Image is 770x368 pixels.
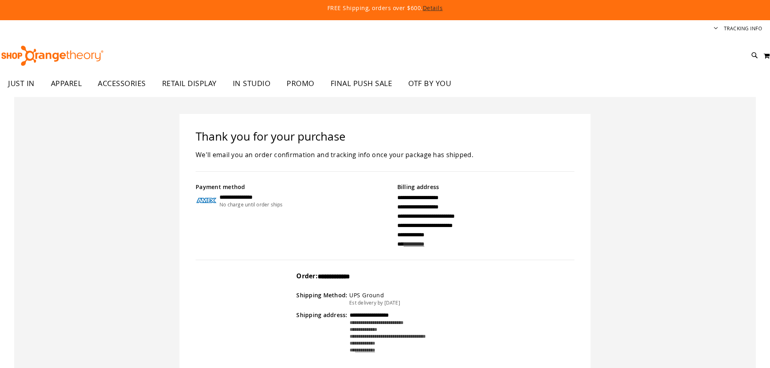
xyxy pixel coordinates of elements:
[714,25,718,33] button: Account menu
[349,291,400,299] div: UPS Ground
[219,201,283,208] div: No charge until order ships
[296,311,349,354] div: Shipping address:
[98,74,146,93] span: ACCESSORIES
[331,74,392,93] span: FINAL PUSH SALE
[287,74,314,93] span: PROMO
[43,74,90,93] a: APPAREL
[143,4,628,12] p: FREE Shipping, orders over $600.
[278,74,323,93] a: PROMO
[423,4,443,12] a: Details
[397,183,575,193] div: Billing address
[408,74,451,93] span: OTF BY YOU
[233,74,271,93] span: IN STUDIO
[349,299,400,306] span: Est delivery by [DATE]
[323,74,401,93] a: FINAL PUSH SALE
[196,149,574,160] div: We'll email you an order confirmation and tracking info once your package has shipped.
[196,193,217,208] img: Payment type icon
[196,130,574,143] h1: Thank you for your purchase
[400,74,459,93] a: OTF BY YOU
[90,74,154,93] a: ACCESSORIES
[51,74,82,93] span: APPAREL
[162,74,217,93] span: RETAIL DISPLAY
[154,74,225,93] a: RETAIL DISPLAY
[8,74,35,93] span: JUST IN
[296,271,474,286] div: Order:
[225,74,279,93] a: IN STUDIO
[196,183,373,193] div: Payment method
[724,25,762,32] a: Tracking Info
[296,291,349,306] div: Shipping Method:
